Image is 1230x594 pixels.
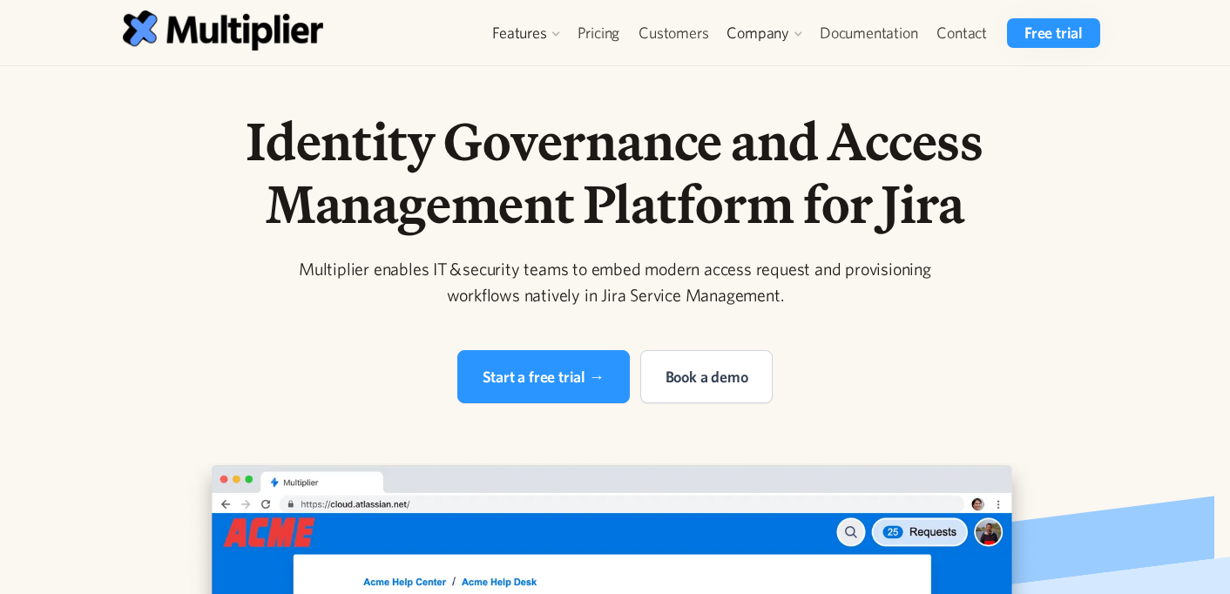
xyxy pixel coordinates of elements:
[1007,18,1100,48] a: Free trial
[483,365,605,388] div: Start a free trial →
[169,110,1061,235] h1: Identity Governance and Access Management Platform for Jira
[666,365,748,388] div: Book a demo
[629,18,718,48] a: Customers
[718,18,810,48] div: Company
[457,350,630,403] a: Start a free trial →
[492,23,546,44] div: Features
[483,18,567,48] div: Features
[927,18,997,48] a: Contact
[280,256,950,308] div: Multiplier enables IT & security teams to embed modern access request and provisioning workflows ...
[640,350,774,403] a: Book a demo
[810,18,927,48] a: Documentation
[727,23,789,44] div: Company
[568,18,630,48] a: Pricing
